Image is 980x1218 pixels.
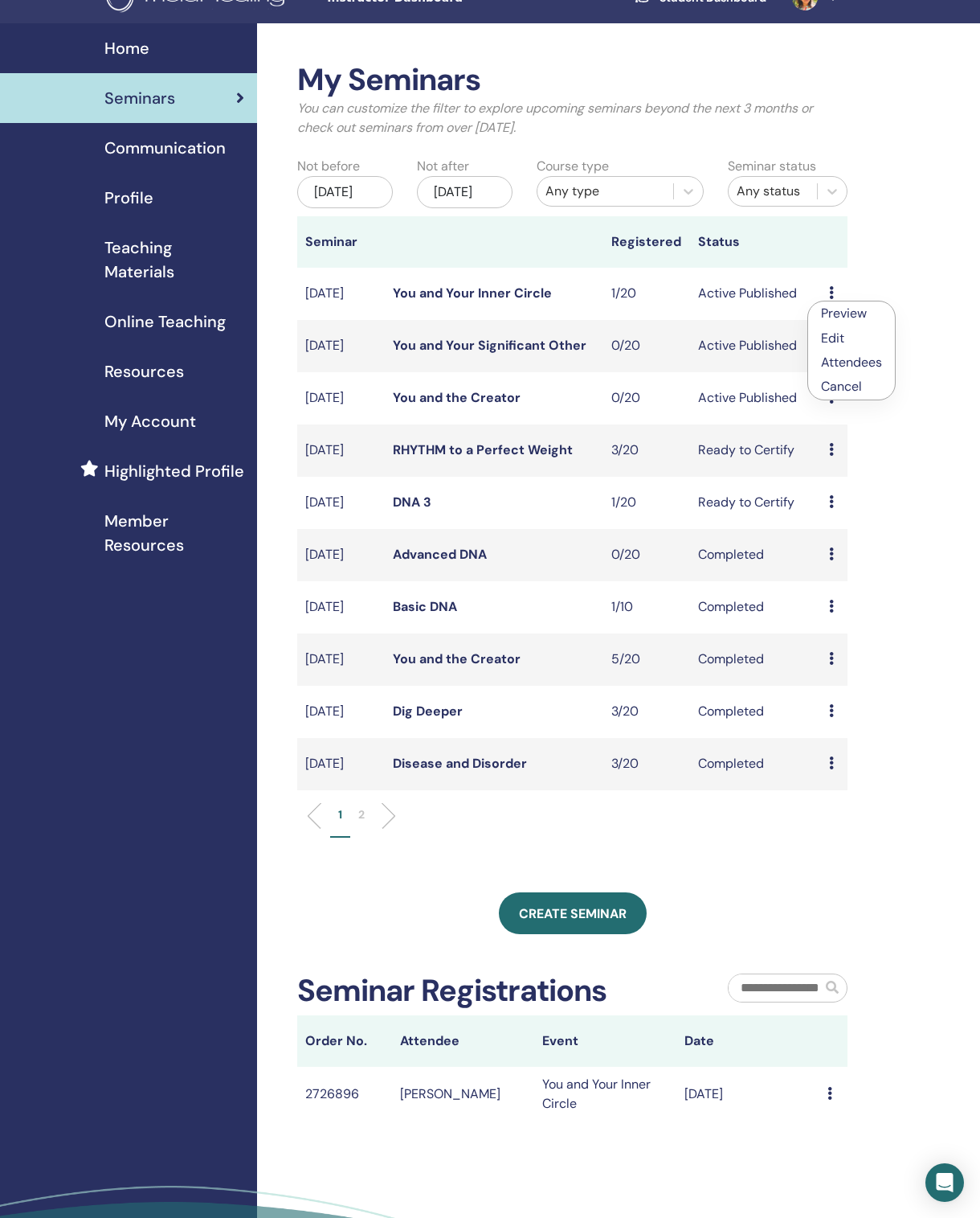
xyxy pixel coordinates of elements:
span: My Account [104,409,196,433]
td: 2726896 [297,1067,392,1122]
a: Attendees [821,354,882,371]
td: [DATE] [297,477,385,529]
th: Registered [603,216,691,268]
p: You can customize the filter to explore upcoming seminars beyond the next 3 months or check out s... [297,99,847,137]
a: You and the Creator [393,650,521,667]
td: Active Published [690,372,821,424]
td: Active Published [690,268,821,320]
td: [DATE] [297,268,385,320]
div: Any status [737,182,809,201]
td: Ready to Certify [690,477,821,529]
td: 3/20 [603,738,691,790]
span: Communication [104,136,226,160]
a: Dig Deeper [393,703,463,720]
td: 5/20 [603,634,691,686]
a: Basic DNA [393,598,457,615]
span: Teaching Materials [104,236,244,284]
label: Seminar status [728,157,816,176]
td: 3/20 [603,686,691,738]
a: RHYTHM to a Perfect Weight [393,441,573,458]
td: You and Your Inner Circle [534,1067,676,1122]
td: 1/20 [603,477,691,529]
th: Date [676,1015,819,1067]
span: Member Resources [104,509,244,557]
a: Advanced DNA [393,546,487,563]
p: 1 [338,806,342,823]
label: Course type [537,157,609,176]
div: Open Intercom Messenger [925,1163,964,1202]
td: [DATE] [297,320,385,372]
span: Resources [104,359,184,383]
td: 0/20 [603,372,691,424]
td: [DATE] [297,686,385,738]
td: Completed [690,581,821,634]
label: Not before [297,157,360,176]
th: Order No. [297,1015,392,1067]
h2: My Seminars [297,62,847,99]
span: Create seminar [519,905,627,922]
span: Home [104,36,149,60]
td: [DATE] [297,634,385,686]
span: Seminars [104,86,175,110]
td: [DATE] [297,424,385,477]
a: You and Your Significant Other [393,337,586,354]
td: [DATE] [676,1067,819,1122]
th: Status [690,216,821,268]
td: Completed [690,634,821,686]
td: [DATE] [297,581,385,634]
td: [DATE] [297,372,385,424]
td: [DATE] [297,738,385,790]
span: Online Teaching [104,310,226,334]
div: Any type [545,182,665,201]
td: 1/20 [603,268,691,320]
a: You and Your Inner Circle [393,285,552,301]
th: Event [534,1015,676,1067]
td: 0/20 [603,529,691,581]
td: 3/20 [603,424,691,477]
p: Cancel [821,377,882,396]
td: [PERSON_NAME] [392,1067,534,1122]
td: 1/10 [603,581,691,634]
th: Attendee [392,1015,534,1067]
th: Seminar [297,216,385,268]
span: Profile [104,186,153,210]
a: Create seminar [499,892,647,934]
span: Highlighted Profile [104,459,244,483]
a: Preview [821,305,867,322]
a: Disease and Disorder [393,755,527,772]
label: Not after [417,157,469,176]
div: [DATE] [417,176,512,208]
td: [DATE] [297,529,385,581]
h2: Seminar Registrations [297,973,606,1010]
td: Active Published [690,320,821,372]
td: Ready to Certify [690,424,821,477]
td: Completed [690,529,821,581]
a: You and the Creator [393,389,521,406]
a: DNA 3 [393,494,431,511]
td: 0/20 [603,320,691,372]
td: Completed [690,738,821,790]
a: Edit [821,330,844,347]
td: Completed [690,686,821,738]
p: 2 [358,806,365,823]
div: [DATE] [297,176,393,208]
